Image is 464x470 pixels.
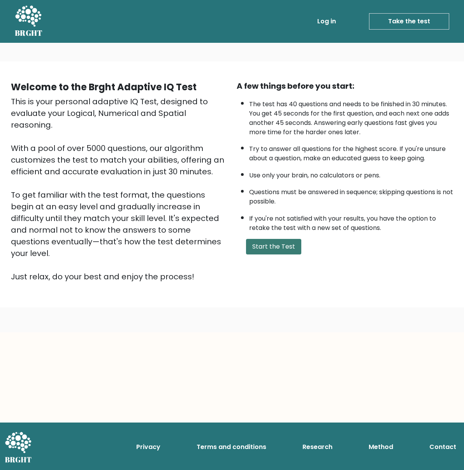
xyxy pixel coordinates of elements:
a: Research [299,439,336,455]
li: Try to answer all questions for the highest score. If you're unsure about a question, make an edu... [249,140,453,163]
div: A few things before you start: [237,80,453,92]
li: If you're not satisfied with your results, you have the option to retake the test with a new set ... [249,210,453,233]
div: This is your personal adaptive IQ Test, designed to evaluate your Logical, Numerical and Spatial ... [11,96,227,282]
a: Take the test [369,13,449,30]
li: Use only your brain, no calculators or pens. [249,167,453,180]
a: Terms and conditions [193,439,269,455]
a: Log in [314,14,339,29]
b: Welcome to the Brght Adaptive IQ Test [11,81,197,93]
a: Privacy [133,439,163,455]
li: Questions must be answered in sequence; skipping questions is not possible. [249,184,453,206]
a: BRGHT [15,3,43,40]
a: Method [366,439,396,455]
a: Contact [426,439,459,455]
button: Start the Test [246,239,301,254]
h5: BRGHT [15,28,43,38]
li: The test has 40 questions and needs to be finished in 30 minutes. You get 45 seconds for the firs... [249,96,453,137]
